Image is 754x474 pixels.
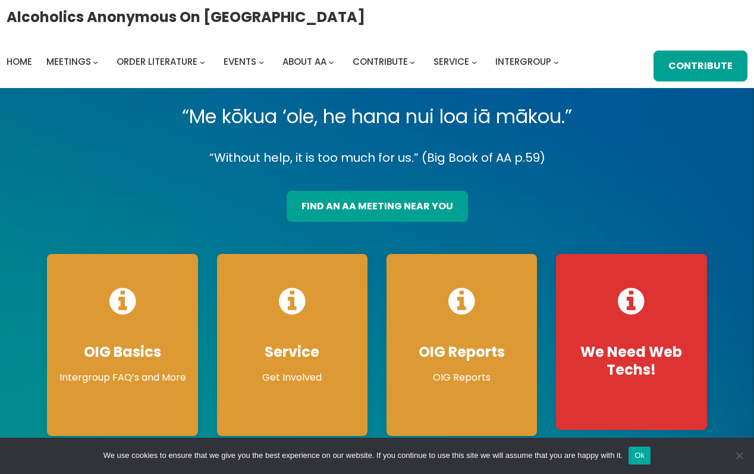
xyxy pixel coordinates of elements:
button: Service submenu [472,59,477,64]
a: find an aa meeting near you [287,191,468,222]
a: Intergroup [495,54,551,70]
button: About AA submenu [329,59,334,64]
p: Get Involved [229,371,356,385]
h4: OIG Basics [59,343,186,361]
button: Intergroup submenu [554,59,559,64]
a: Contribute [654,51,747,81]
p: “Without help, it is too much for us.” (Big Book of AA p.59) [37,147,716,168]
span: Meetings [46,55,91,68]
span: Events [224,55,256,68]
a: Alcoholics Anonymous on [GEOGRAPHIC_DATA] [7,4,365,30]
span: Service [433,55,469,68]
h4: We Need Web Techs! [568,343,695,379]
a: About AA [282,54,326,70]
button: Events submenu [259,59,264,64]
a: Home [7,54,32,70]
nav: Intergroup [7,54,563,70]
h4: OIG Reports [398,343,525,361]
button: Meetings submenu [93,59,98,64]
span: No [733,450,745,462]
h4: Service [229,343,356,361]
p: OIG Reports [398,371,525,385]
span: Contribute [353,55,408,68]
span: About AA [282,55,326,68]
button: Order Literature submenu [200,59,205,64]
a: Events [224,54,256,70]
span: Home [7,55,32,68]
button: Ok [629,447,651,464]
a: Meetings [46,54,91,70]
a: Service [433,54,469,70]
p: “Me kōkua ‘ole, he hana nui loa iā mākou.” [37,100,716,133]
button: Contribute submenu [410,59,415,64]
p: Intergroup FAQ’s and More [59,371,186,385]
a: Contribute [353,54,408,70]
span: Intergroup [495,55,551,68]
span: We use cookies to ensure that we give you the best experience on our website. If you continue to ... [103,450,623,462]
span: Order Literature [117,55,197,68]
